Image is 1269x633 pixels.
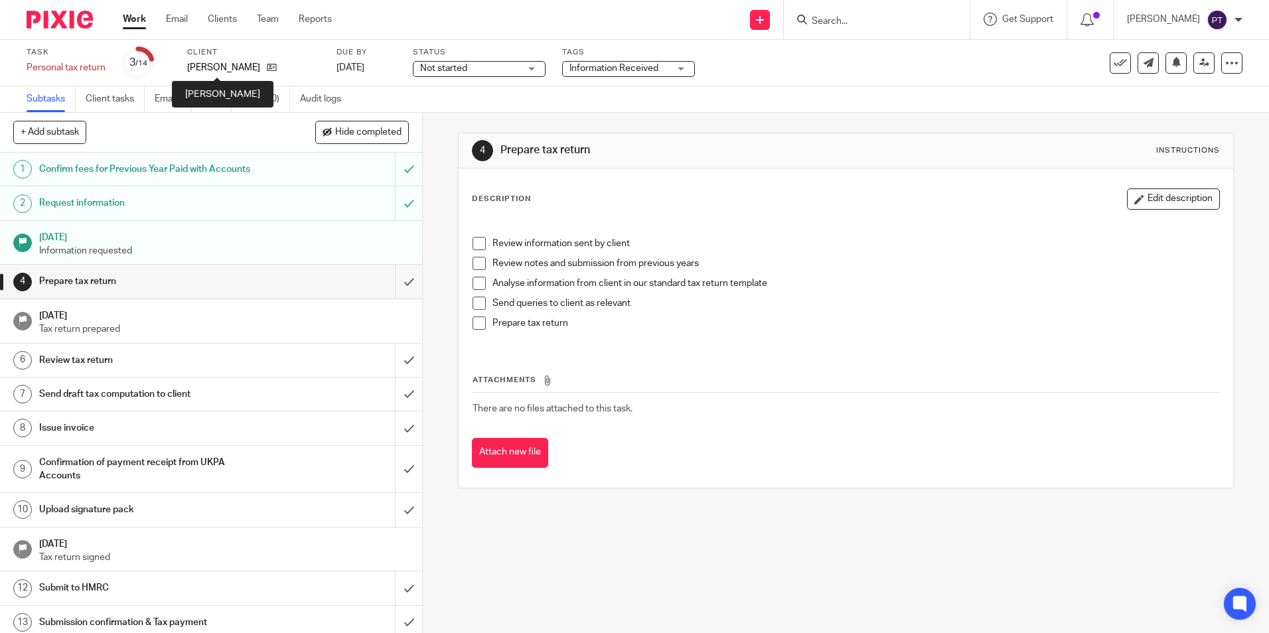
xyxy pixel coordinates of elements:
[27,11,93,29] img: Pixie
[492,316,1219,330] p: Prepare tax return
[13,385,32,403] div: 7
[420,64,467,73] span: Not started
[39,500,267,520] h1: Upload signature pack
[208,13,237,26] a: Clients
[500,143,874,157] h1: Prepare tax return
[39,193,267,213] h1: Request information
[27,86,76,112] a: Subtasks
[473,376,536,384] span: Attachments
[336,63,364,72] span: [DATE]
[13,194,32,213] div: 2
[202,86,232,112] a: Files
[473,404,633,413] span: There are no files attached to this task.
[39,534,410,551] h1: [DATE]
[13,160,32,178] div: 1
[1156,145,1220,156] div: Instructions
[335,127,402,138] span: Hide completed
[492,297,1219,310] p: Send queries to client as relevant
[39,551,410,564] p: Tax return signed
[13,419,32,437] div: 8
[300,86,351,112] a: Audit logs
[39,612,267,632] h1: Submission confirmation & Tax payment
[472,140,493,161] div: 4
[569,64,658,73] span: Information Received
[39,159,267,179] h1: Confirm fees for Previous Year Paid with Accounts
[1207,9,1228,31] img: svg%3E
[39,322,410,336] p: Tax return prepared
[27,47,106,58] label: Task
[1002,15,1053,24] span: Get Support
[39,350,267,370] h1: Review tax return
[13,500,32,519] div: 10
[39,578,267,598] h1: Submit to HMRC
[492,237,1219,250] p: Review information sent by client
[27,61,106,74] div: Personal tax return
[187,61,260,74] p: [PERSON_NAME]
[472,438,548,468] button: Attach new file
[1127,13,1200,26] p: [PERSON_NAME]
[13,351,32,370] div: 6
[39,228,410,244] h1: [DATE]
[13,460,32,478] div: 9
[242,86,290,112] a: Notes (0)
[166,13,188,26] a: Email
[39,384,267,404] h1: Send draft tax computation to client
[810,16,930,28] input: Search
[123,13,146,26] a: Work
[13,273,32,291] div: 4
[13,613,32,632] div: 13
[492,277,1219,290] p: Analyse information from client in our standard tax return template
[13,579,32,598] div: 12
[39,306,410,322] h1: [DATE]
[39,271,267,291] h1: Prepare tax return
[299,13,332,26] a: Reports
[129,55,147,70] div: 3
[257,13,279,26] a: Team
[135,60,147,67] small: /14
[413,47,546,58] label: Status
[39,418,267,438] h1: Issue invoice
[86,86,145,112] a: Client tasks
[336,47,396,58] label: Due by
[155,86,192,112] a: Emails
[39,244,410,257] p: Information requested
[1127,188,1220,210] button: Edit description
[13,121,86,143] button: + Add subtask
[315,121,409,143] button: Hide completed
[187,47,320,58] label: Client
[39,453,267,486] h1: Confirmation of payment receipt from UKPA Accounts
[562,47,695,58] label: Tags
[472,194,531,204] p: Description
[492,257,1219,270] p: Review notes and submission from previous years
